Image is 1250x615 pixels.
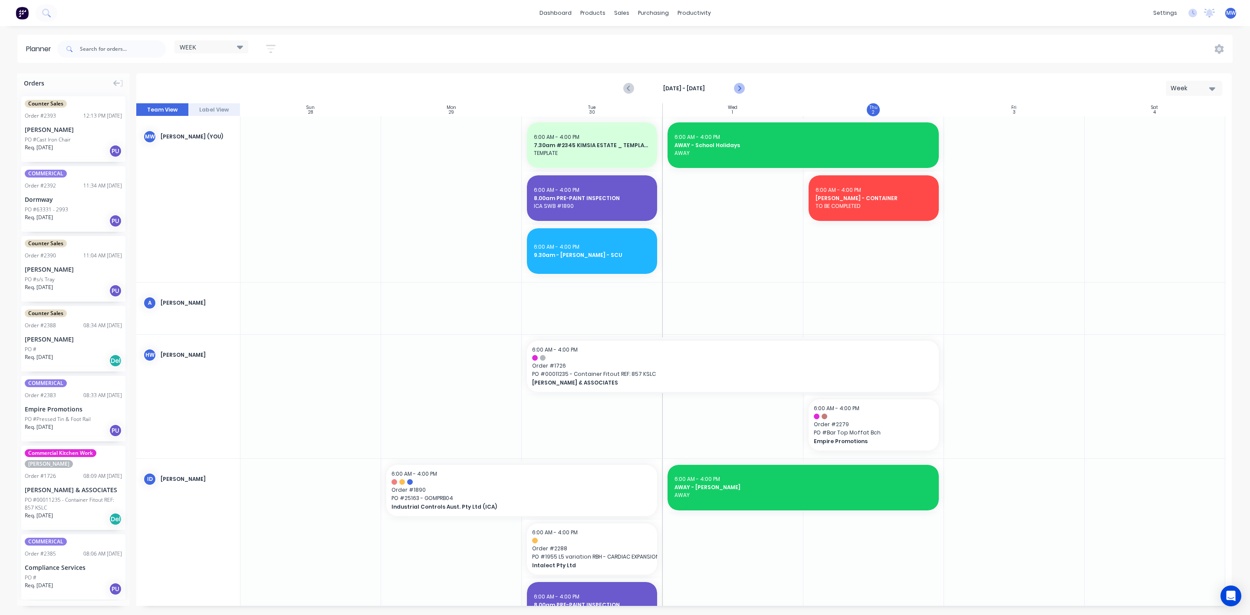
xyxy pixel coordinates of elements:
div: [PERSON_NAME] (You) [161,133,233,141]
div: purchasing [634,7,673,20]
strong: [DATE] - [DATE] [641,85,727,92]
div: Thu [869,105,878,110]
div: [PERSON_NAME] & ASSOCIATES [25,485,122,494]
span: AWAY - School Holidays [674,141,931,149]
div: Tue [588,105,595,110]
span: PO # Bar Top Moffat Bch [814,429,934,437]
span: Order # 1890 [391,486,652,494]
div: 30 [589,110,595,115]
span: COMMERICAL [25,170,67,178]
span: 6:00 AM - 4:00 PM [534,593,579,600]
div: 29 [449,110,454,115]
span: Counter Sales [25,309,67,317]
div: Fri [1011,105,1016,110]
div: products [576,7,610,20]
div: Open Intercom Messenger [1220,585,1241,606]
div: Order # 1726 [25,472,56,480]
div: [PERSON_NAME] [161,351,233,359]
div: [PERSON_NAME] [25,335,122,344]
div: Mon [447,105,456,110]
div: Order # 2392 [25,182,56,190]
span: [PERSON_NAME] - CONTAINER [816,194,932,202]
div: PU [109,284,122,297]
div: Empire Promotions [25,405,122,414]
span: Req. [DATE] [25,214,53,221]
div: 1 [732,110,733,115]
span: Req. [DATE] [25,512,53,520]
a: dashboard [535,7,576,20]
div: PO # [25,345,36,353]
span: Commercial Kitchen Work [25,449,96,457]
span: 6:00 AM - 4:00 PM [534,243,579,250]
span: 6:00 AM - 4:00 PM [534,186,579,194]
span: MW [1226,9,1236,17]
span: Order # 2288 [532,545,652,553]
div: Week [1171,84,1211,93]
span: Empire Promotions [814,437,922,445]
div: 08:34 AM [DATE] [83,322,122,329]
span: Req. [DATE] [25,283,53,291]
span: TO BE COMPLETED [816,202,932,210]
span: 9.30am - [PERSON_NAME] - SCU [534,251,650,259]
div: [PERSON_NAME] [25,265,122,274]
div: [PERSON_NAME] [161,299,233,307]
div: HW [143,349,156,362]
span: 6:00 AM - 4:00 PM [814,405,859,412]
div: PO #s/s Tray [25,276,55,283]
span: COMMERICAL [25,538,67,546]
div: PU [109,214,122,227]
span: Orders [24,79,44,88]
div: Order # 2388 [25,322,56,329]
img: Factory [16,7,29,20]
div: Wed [728,105,737,110]
span: TEMPLATE [534,149,650,157]
div: A [143,296,156,309]
span: 7.30am #2345 KIMSIA ESTATE _ TEMPLATE [534,141,650,149]
div: Dormway [25,195,122,204]
span: 6:00 AM - 4:00 PM [532,346,578,353]
button: Team View [136,103,188,116]
input: Search for orders... [80,40,166,58]
div: PO #Pressed Tin & Foot Rail [25,415,91,423]
div: Sun [306,105,315,110]
div: 08:09 AM [DATE] [83,472,122,480]
span: 6:00 AM - 4:00 PM [674,133,720,141]
span: AWAY [674,491,931,499]
div: Del [109,513,122,526]
span: Req. [DATE] [25,423,53,431]
div: PO # [25,574,36,582]
span: COMMERICAL [25,379,67,387]
div: PU [109,424,122,437]
span: 8.00am PRE-PAINT INSPECTION [534,601,650,609]
button: Week [1166,81,1222,96]
div: PO #63331 - 2993 [25,206,68,214]
div: 08:33 AM [DATE] [83,391,122,399]
div: Del [109,354,122,367]
div: 4 [1153,110,1156,115]
span: 8.00am PRE-PAINT INSPECTION [534,194,650,202]
div: 08:06 AM [DATE] [83,550,122,558]
span: Order # 1726 [532,362,933,370]
span: PO # 1955 L5 variation RBH - CARDIAC EXPANSION [532,553,652,561]
span: PO # 25163 - GOMPRB04 [391,494,652,502]
span: 6:00 AM - 4:00 PM [816,186,861,194]
span: PO # 00011235 - Container Fitout REF: 857 KSLC [532,370,933,378]
div: 11:34 AM [DATE] [83,182,122,190]
span: 6:00 AM - 4:00 PM [674,475,720,483]
div: 12:13 PM [DATE] [83,112,122,120]
div: PO #00011235 - Container Fitout REF: 857 KSLC [25,496,122,512]
span: 6:00 AM - 4:00 PM [391,470,437,477]
span: Counter Sales [25,100,67,108]
div: Order # 2385 [25,550,56,558]
span: Intalect Pty Ltd [532,562,640,569]
span: ICA SWB #1890 [534,202,650,210]
div: 28 [308,110,313,115]
span: 6:00 AM - 4:00 PM [534,133,579,141]
div: Compliance Services [25,563,122,572]
div: 2 [872,110,875,115]
span: Req. [DATE] [25,144,53,151]
div: 3 [1013,110,1016,115]
div: MW [143,130,156,143]
div: PU [109,582,122,595]
span: AWAY [674,149,931,157]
